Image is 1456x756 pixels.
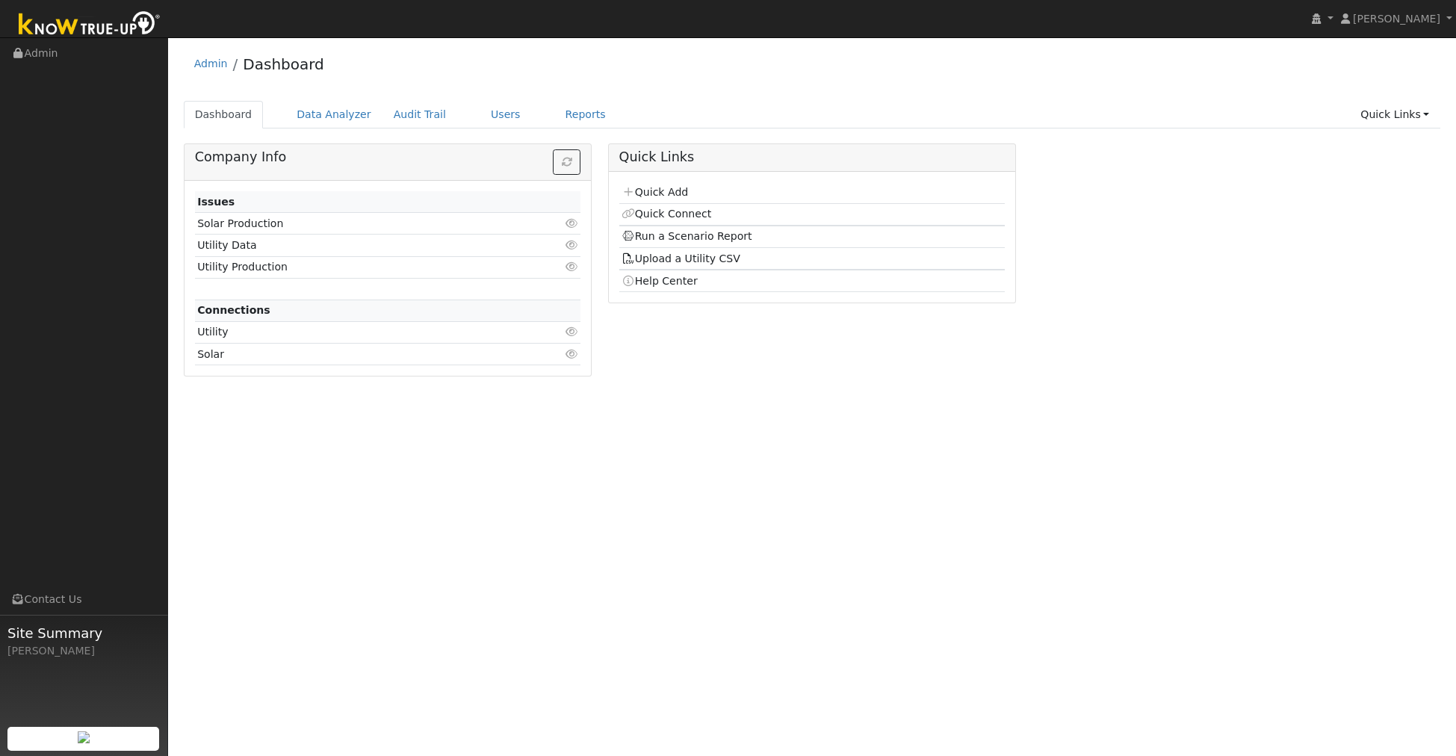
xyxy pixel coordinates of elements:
[195,235,518,256] td: Utility Data
[1349,101,1440,128] a: Quick Links
[78,731,90,743] img: retrieve
[565,218,578,229] i: Click to view
[1353,13,1440,25] span: [PERSON_NAME]
[195,344,518,365] td: Solar
[622,186,688,198] a: Quick Add
[622,275,698,287] a: Help Center
[7,643,160,659] div: [PERSON_NAME]
[197,304,270,316] strong: Connections
[565,349,578,359] i: Click to view
[554,101,617,128] a: Reports
[565,261,578,272] i: Click to view
[622,208,711,220] a: Quick Connect
[184,101,264,128] a: Dashboard
[480,101,532,128] a: Users
[382,101,457,128] a: Audit Trail
[565,240,578,250] i: Click to view
[195,149,581,165] h5: Company Info
[195,256,518,278] td: Utility Production
[243,55,324,73] a: Dashboard
[195,213,518,235] td: Solar Production
[622,252,740,264] a: Upload a Utility CSV
[619,149,1006,165] h5: Quick Links
[285,101,382,128] a: Data Analyzer
[565,326,578,337] i: Click to view
[197,196,235,208] strong: Issues
[194,58,228,69] a: Admin
[11,8,168,42] img: Know True-Up
[622,230,752,242] a: Run a Scenario Report
[7,623,160,643] span: Site Summary
[195,321,518,343] td: Utility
